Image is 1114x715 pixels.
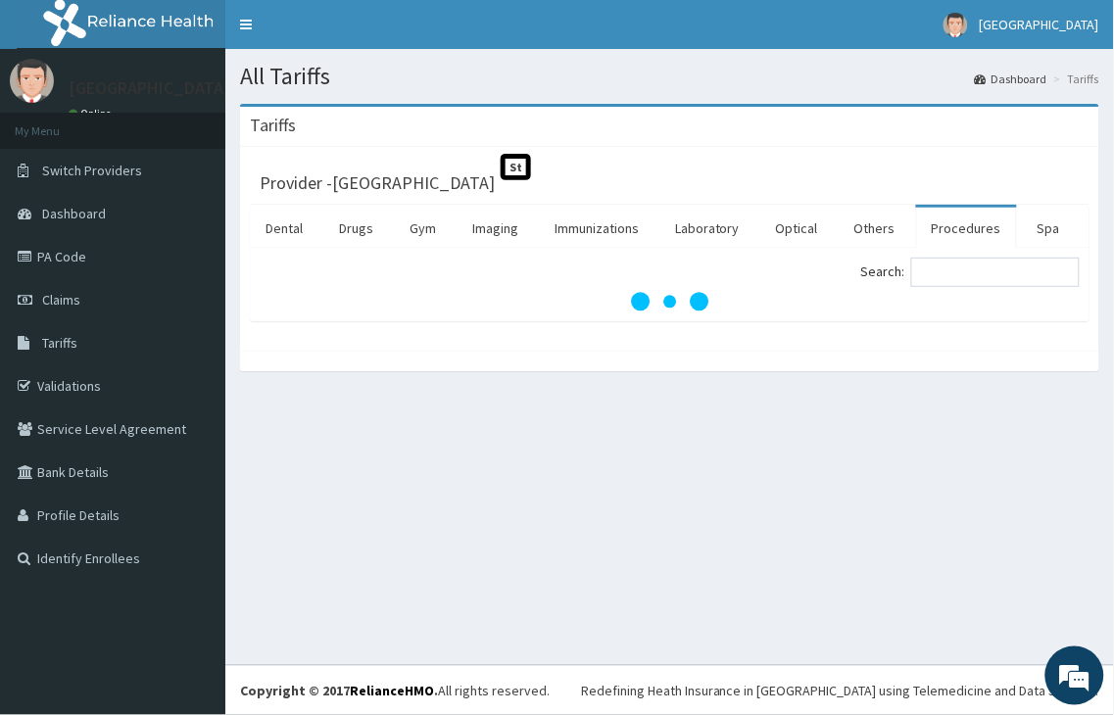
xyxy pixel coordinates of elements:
[240,64,1099,89] h1: All Tariffs
[42,162,142,179] span: Switch Providers
[394,208,452,249] a: Gym
[861,258,1080,287] label: Search:
[457,208,534,249] a: Imaging
[944,13,968,37] img: User Image
[240,682,438,699] strong: Copyright © 2017 .
[539,208,654,249] a: Immunizations
[350,682,434,699] a: RelianceHMO
[42,291,80,309] span: Claims
[911,258,1080,287] input: Search:
[323,208,389,249] a: Drugs
[975,71,1047,87] a: Dashboard
[69,107,116,120] a: Online
[659,208,755,249] a: Laboratory
[42,205,106,222] span: Dashboard
[980,16,1099,33] span: [GEOGRAPHIC_DATA]
[839,208,911,249] a: Others
[916,208,1017,249] a: Procedures
[631,262,709,341] svg: audio-loading
[250,208,318,249] a: Dental
[69,79,230,97] p: [GEOGRAPHIC_DATA]
[501,154,531,180] span: St
[10,59,54,103] img: User Image
[1022,208,1076,249] a: Spa
[1049,71,1099,87] li: Tariffs
[581,681,1099,700] div: Redefining Heath Insurance in [GEOGRAPHIC_DATA] using Telemedicine and Data Science!
[250,117,296,134] h3: Tariffs
[760,208,834,249] a: Optical
[260,174,495,192] h3: Provider - [GEOGRAPHIC_DATA]
[225,665,1114,715] footer: All rights reserved.
[42,334,77,352] span: Tariffs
